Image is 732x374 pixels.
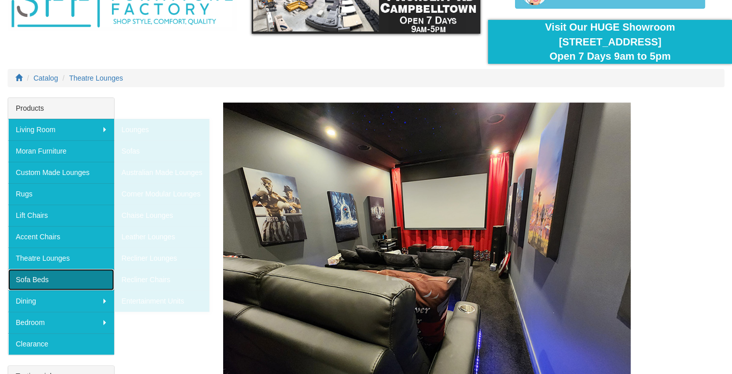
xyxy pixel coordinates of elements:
[496,20,724,64] div: Visit Our HUGE Showroom [STREET_ADDRESS] Open 7 Days 9am to 5pm
[8,162,114,183] a: Custom Made Lounges
[114,226,210,247] a: Leather Lounges
[69,74,123,82] a: Theatre Lounges
[114,140,210,162] a: Sofas
[114,183,210,205] a: Corner Modular Lounges
[8,269,114,290] a: Sofa Beds
[8,140,114,162] a: Moran Furniture
[8,183,114,205] a: Rugs
[8,247,114,269] a: Theatre Lounges
[114,247,210,269] a: Recliner Lounges
[114,290,210,312] a: Entertainment Units
[8,98,114,119] div: Products
[114,269,210,290] a: Recliner Chairs
[8,290,114,312] a: Dining
[114,205,210,226] a: Chaise Lounges
[34,74,58,82] a: Catalog
[8,333,114,355] a: Clearance
[8,205,114,226] a: Lift Chairs
[8,226,114,247] a: Accent Chairs
[114,162,210,183] a: Australian Made Lounges
[8,312,114,333] a: Bedroom
[8,119,114,140] a: Living Room
[114,119,210,140] a: Lounges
